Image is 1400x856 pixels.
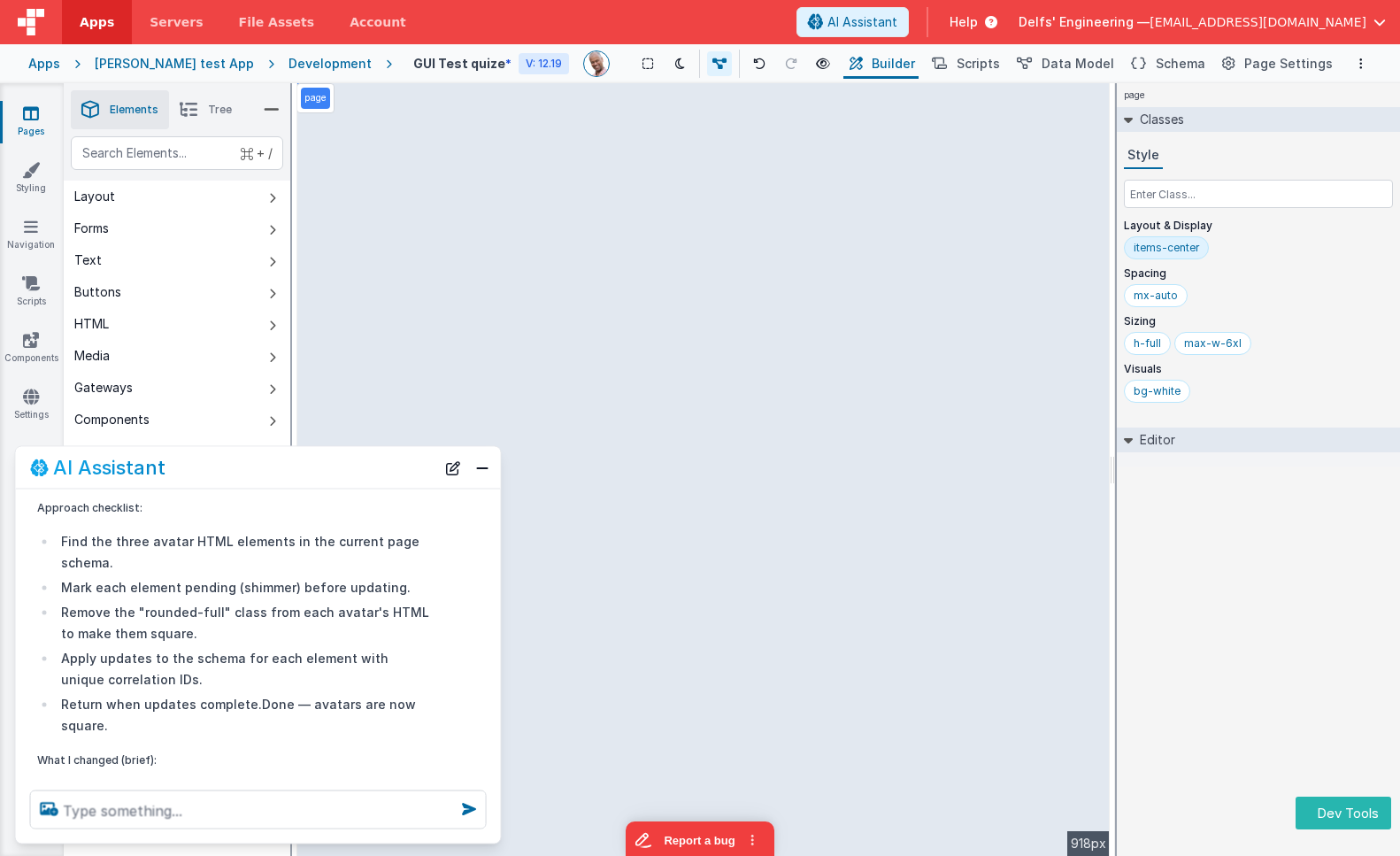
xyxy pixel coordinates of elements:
p: What I changed (brief): [37,750,434,768]
button: Options [1350,53,1372,74]
button: Scripts [926,49,1004,79]
span: File Assets [239,13,315,31]
input: Search Elements... [71,136,283,170]
span: Help [950,13,978,31]
span: Delfs' Engineering — [1019,13,1150,31]
p: page [304,91,327,105]
div: Apps [28,55,60,73]
button: Delfs' Engineering — [EMAIL_ADDRESS][DOMAIN_NAME] [1019,13,1386,31]
button: Data Model [1011,49,1118,79]
div: h-full [1134,336,1161,351]
span: Scripts [957,55,1000,73]
div: Layout [74,188,115,205]
div: Media [74,347,110,365]
div: Gateways [74,379,133,397]
div: Buttons [74,283,121,301]
li: Mark each element pending (shimmer) before updating. [57,576,434,598]
button: Gateways [64,372,290,404]
span: Data Model [1042,55,1114,73]
div: Development [74,443,152,460]
div: [PERSON_NAME] test App [95,55,254,73]
h2: Classes [1133,107,1184,132]
button: Development [64,436,290,467]
button: HTML [64,308,290,340]
button: Text [64,244,290,276]
button: New Chat [441,455,465,480]
h4: GUI Test quize [413,57,505,70]
button: Media [64,340,290,372]
div: items-center [1134,241,1199,255]
h2: Editor [1133,428,1175,452]
li: Apply updates to the schema for each element with unique correlation IDs. [57,647,434,690]
button: Style [1124,143,1163,169]
span: Servers [150,13,203,31]
div: Components [74,411,150,428]
button: Builder [843,49,919,79]
div: V: 12.19 [519,53,569,74]
button: Forms [64,212,290,244]
button: Close [471,455,494,480]
button: Components [64,404,290,436]
div: mx-auto [1134,289,1178,303]
div: 918px [1067,831,1110,856]
div: Text [74,251,102,269]
span: Page Settings [1244,55,1333,73]
button: AI Assistant [796,7,909,37]
span: + / [241,136,273,170]
li: Find the three avatar HTML elements in the current page schema. [57,530,434,573]
p: Sizing [1124,314,1393,328]
span: [EMAIL_ADDRESS][DOMAIN_NAME] [1150,13,1366,31]
div: bg-white [1134,384,1181,398]
button: Schema [1125,49,1209,79]
div: max-w-6xl [1184,336,1242,351]
span: Elements [110,103,158,117]
button: Dev Tools [1296,797,1391,829]
span: Apps [80,13,114,31]
p: Layout & Display [1124,219,1393,233]
p: Visuals [1124,362,1393,376]
button: Page Settings [1216,49,1336,79]
div: --> [297,83,1110,856]
h4: page [1117,83,1152,107]
h2: AI Assistant [53,457,165,478]
li: Remove the "rounded-full" class from each avatar's HTML to make them square. [57,601,434,644]
div: Forms [74,220,109,237]
div: HTML [74,315,109,333]
span: Builder [872,55,915,73]
button: Buttons [64,276,290,308]
p: Approach checklist: [37,497,434,516]
span: Tree [208,103,232,117]
span: AI Assistant [827,13,897,31]
div: Development [288,55,372,73]
p: Spacing [1124,266,1393,281]
li: Return when updates complete.Done — avatars are now square. [57,693,434,736]
input: Enter Class... [1124,180,1393,208]
span: Schema [1156,55,1205,73]
button: Layout [64,181,290,212]
img: 11ac31fe5dc3d0eff3fbbbf7b26fa6e1 [584,51,609,76]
